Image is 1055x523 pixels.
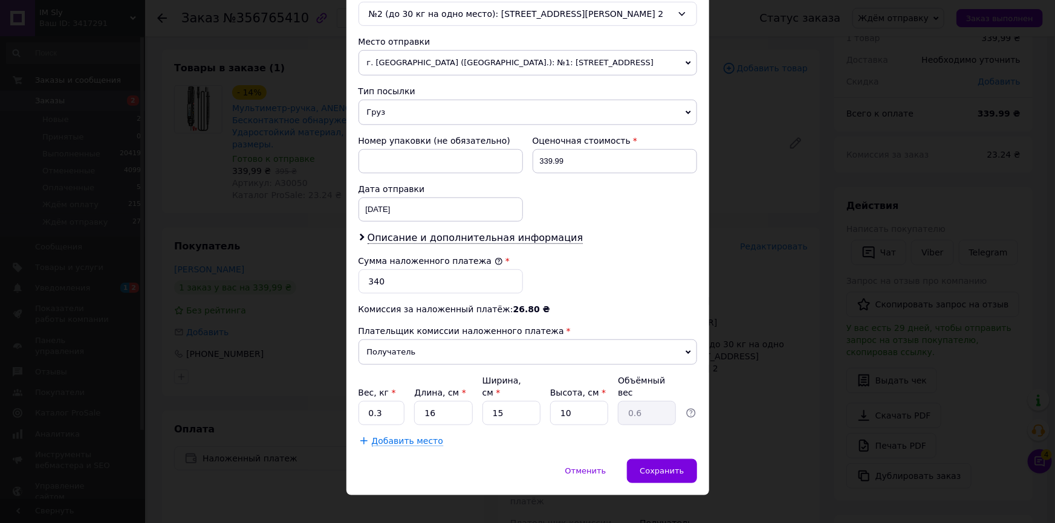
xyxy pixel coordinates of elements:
span: Добавить место [372,436,444,446]
span: Сохранить [640,466,684,475]
span: Тип посылки [359,86,415,96]
label: Ширина, см [482,376,521,397]
div: Номер упаковки (не обязательно) [359,135,523,147]
span: 26.80 ₴ [513,304,550,314]
span: Описание и дополнительная информация [368,232,583,244]
span: Груз [359,100,697,125]
label: Вес, кг [359,388,396,397]
span: Плательщик комиссии наложенного платежа [359,326,564,336]
span: г. [GEOGRAPHIC_DATA] ([GEOGRAPHIC_DATA].): №1: [STREET_ADDRESS] [359,50,697,75]
span: Отменить [565,466,606,475]
span: Получатель [359,339,697,365]
div: Оценочная стоимость [533,135,697,147]
span: Место отправки [359,37,430,47]
label: Сумма наложенного платежа [359,256,503,266]
div: Объёмный вес [618,374,676,399]
div: Дата отправки [359,183,523,195]
div: Комиссия за наложенный платёж: [359,303,697,315]
label: Высота, см [550,388,606,397]
label: Длина, см [414,388,466,397]
div: №2 (до 30 кг на одно место): [STREET_ADDRESS][PERSON_NAME] 2 [359,2,697,26]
